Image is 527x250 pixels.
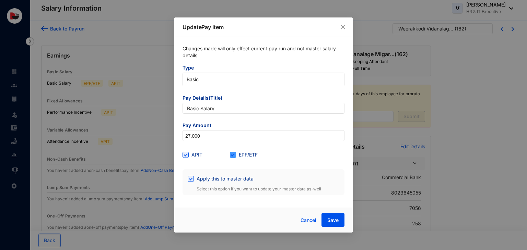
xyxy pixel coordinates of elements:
span: close [340,24,346,30]
input: Pay item title [183,103,344,114]
span: Apply this to master data [194,175,256,183]
span: Type [183,64,344,73]
span: Pay Amount [183,122,344,130]
span: Pay Details(Title) [183,95,344,103]
input: Amount [183,130,344,141]
span: Cancel [301,216,316,224]
p: Changes made will only effect current pay run and not master salary details. [183,45,344,64]
span: APIT [189,151,205,159]
span: Basic [187,74,340,85]
p: Select this option if you want to update your master data as-well [188,184,339,192]
span: EPF/ETF [236,151,260,159]
p: Update Pay Item [183,23,344,31]
button: Cancel [295,213,321,227]
button: Save [321,213,344,227]
span: Save [327,217,339,224]
button: Close [339,23,347,31]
